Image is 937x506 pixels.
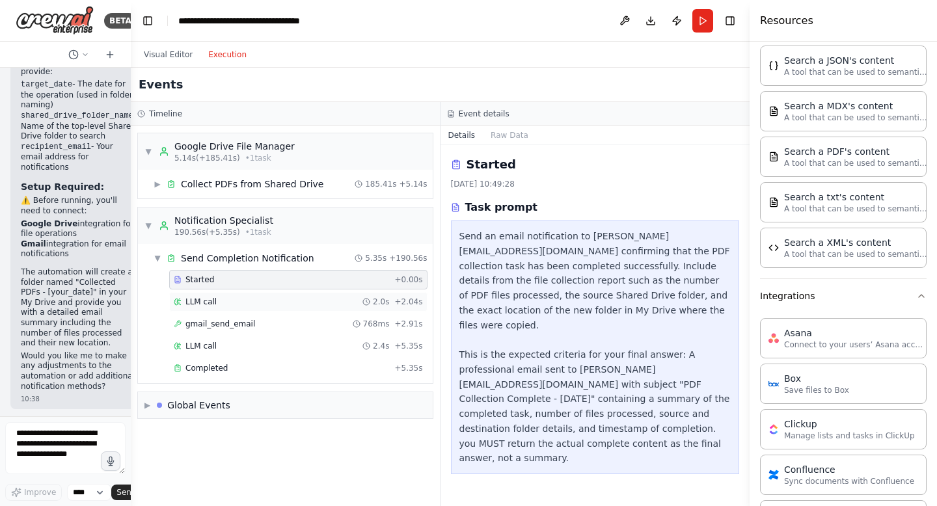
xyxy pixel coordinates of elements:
button: Send [111,485,152,500]
h2: Events [139,75,183,94]
li: - The date for the operation (used in folder naming) [21,79,136,111]
div: Search a XML's content [784,236,927,249]
p: The automation will create a folder named "Collected PDFs - [your_date]" in your My Drive and pro... [21,267,136,349]
div: [DATE] 10:49:28 [451,179,740,189]
div: Send an email notification to [PERSON_NAME][EMAIL_ADDRESS][DOMAIN_NAME] confirming that the PDF c... [459,229,731,466]
div: Asana [784,326,927,340]
span: gmail_send_email [185,319,255,329]
div: BETA [104,13,137,29]
div: 10:38 [21,394,136,404]
span: 190.56s (+5.35s) [174,227,240,237]
h3: Setup Required: [21,180,136,193]
img: Asana [768,333,779,343]
p: A tool that can be used to semantic search a query from a XML's content. [784,249,927,260]
code: target_date [21,80,72,89]
strong: Gmail [21,239,46,248]
img: XMLSearchTool [768,243,779,253]
span: + 5.35s [394,341,422,351]
span: + 5.35s [394,363,422,373]
span: • 1 task [245,153,271,163]
button: Switch to previous chat [63,47,94,62]
img: Logo [16,6,94,35]
p: Connect to your users’ Asana accounts [784,340,927,350]
button: Visual Editor [136,47,200,62]
span: Improve [24,487,56,498]
span: LLM call [185,341,217,351]
button: Click to speak your automation idea [101,451,120,471]
button: Execution [200,47,254,62]
button: Integrations [760,279,927,313]
span: ▶ [154,179,161,189]
p: A tool that can be used to semantic search a query from a MDX's content. [784,113,927,123]
div: Notification Specialist [174,214,273,227]
img: Confluence [768,470,779,480]
p: A tool that can be used to semantic search a query from a txt's content. [784,204,927,214]
span: 768ms [363,319,390,329]
span: Send [116,487,136,498]
button: Start a new chat [100,47,120,62]
span: Started [185,274,214,285]
button: Details [441,126,483,144]
p: ⚠️ Before running, you'll need to connect: [21,196,136,216]
div: Clickup [784,418,915,431]
button: Hide right sidebar [721,12,739,30]
code: recipient_email [21,142,91,152]
span: 2.4s [373,341,389,351]
h2: Started [467,155,516,174]
span: + 2.91s [394,319,422,329]
span: Completed [185,363,228,373]
code: shared_drive_folder_name [21,111,133,120]
button: Hide left sidebar [139,12,157,30]
div: Search a MDX's content [784,100,927,113]
span: + 0.00s [394,274,422,285]
p: A tool that can be used to semantic search a query from a PDF's content. [784,158,927,168]
span: 5.14s (+185.41s) [174,153,240,163]
span: ▼ [144,220,152,231]
li: integration for email notifications [21,239,136,260]
div: Search a txt's content [784,191,927,204]
h4: Resources [760,13,813,29]
img: JSONSearchTool [768,60,779,71]
div: Box [784,372,849,385]
span: 5.35s [365,253,387,263]
div: Confluence [784,463,914,476]
strong: Google Drive [21,219,77,228]
p: Sync documents with Confluence [784,476,914,486]
p: Would you like me to make any adjustments to the automation or add additional notification methods? [21,351,136,392]
button: Improve [5,484,62,501]
div: Google Drive File Manager [174,140,295,153]
h3: Timeline [149,109,182,119]
h3: Task prompt [465,200,538,215]
button: Raw Data [483,126,536,144]
span: ▼ [154,253,161,263]
li: - Name of the top-level Shared Drive folder to search [21,111,136,142]
p: A tool that can be used to semantic search a query from a JSON's content. [784,67,927,77]
span: + 2.04s [394,297,422,307]
span: ▶ [144,400,150,410]
img: ClickUp [768,424,779,434]
div: Send Completion Notification [181,252,314,265]
span: + 190.56s [389,253,427,263]
span: • 1 task [245,227,271,237]
span: ▼ [144,146,152,157]
div: Global Events [167,399,230,412]
img: Box [768,379,779,389]
nav: breadcrumb [178,14,325,27]
span: + 5.14s [399,179,427,189]
div: Collect PDFs from Shared Drive [181,178,323,191]
p: Save files to Box [784,385,849,395]
img: TXTSearchTool [768,197,779,207]
span: 2.0s [373,297,389,307]
img: MDXSearchTool [768,106,779,116]
span: 185.41s [365,179,396,189]
p: Manage lists and tasks in ClickUp [784,431,915,441]
span: LLM call [185,297,217,307]
h3: Event details [459,109,509,119]
div: Search a PDF's content [784,145,927,158]
div: Search a JSON's content [784,54,927,67]
li: integration for file operations [21,219,136,239]
li: - Your email address for notifications [21,142,136,173]
img: PDFSearchTool [768,152,779,162]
